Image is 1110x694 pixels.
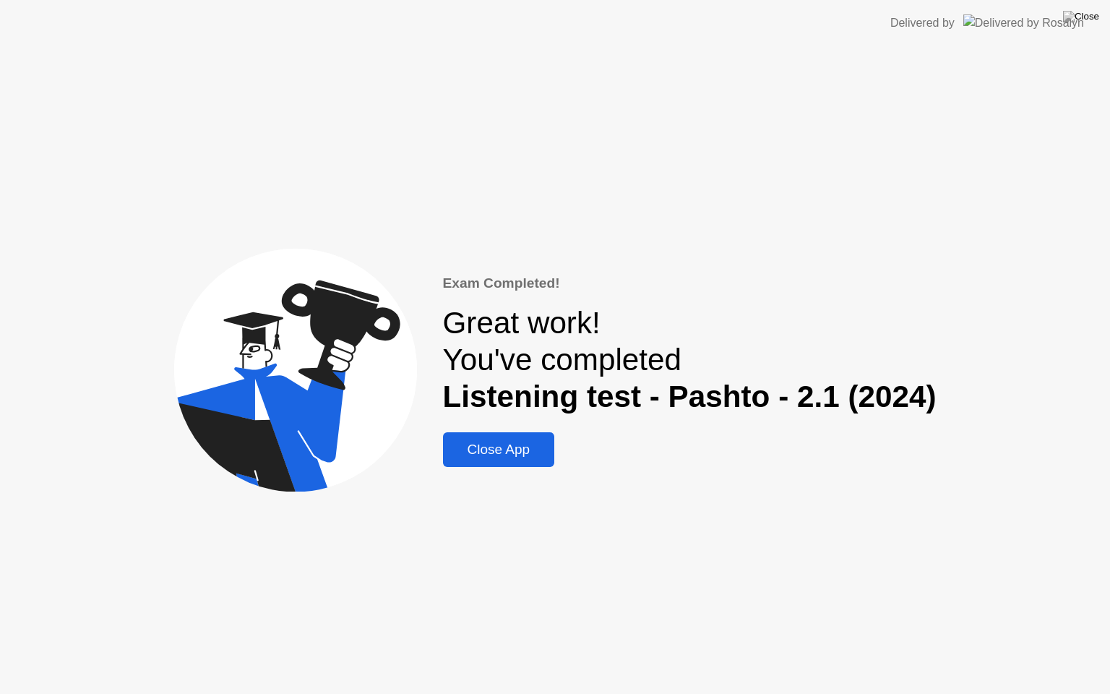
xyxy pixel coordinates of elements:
[447,442,551,458] div: Close App
[1063,11,1099,22] img: Close
[443,380,937,414] b: Listening test - Pashto - 2.1 (2024)
[443,273,937,294] div: Exam Completed!
[963,14,1084,31] img: Delivered by Rosalyn
[443,432,555,467] button: Close App
[443,305,937,415] div: Great work! You've completed
[890,14,955,32] div: Delivered by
